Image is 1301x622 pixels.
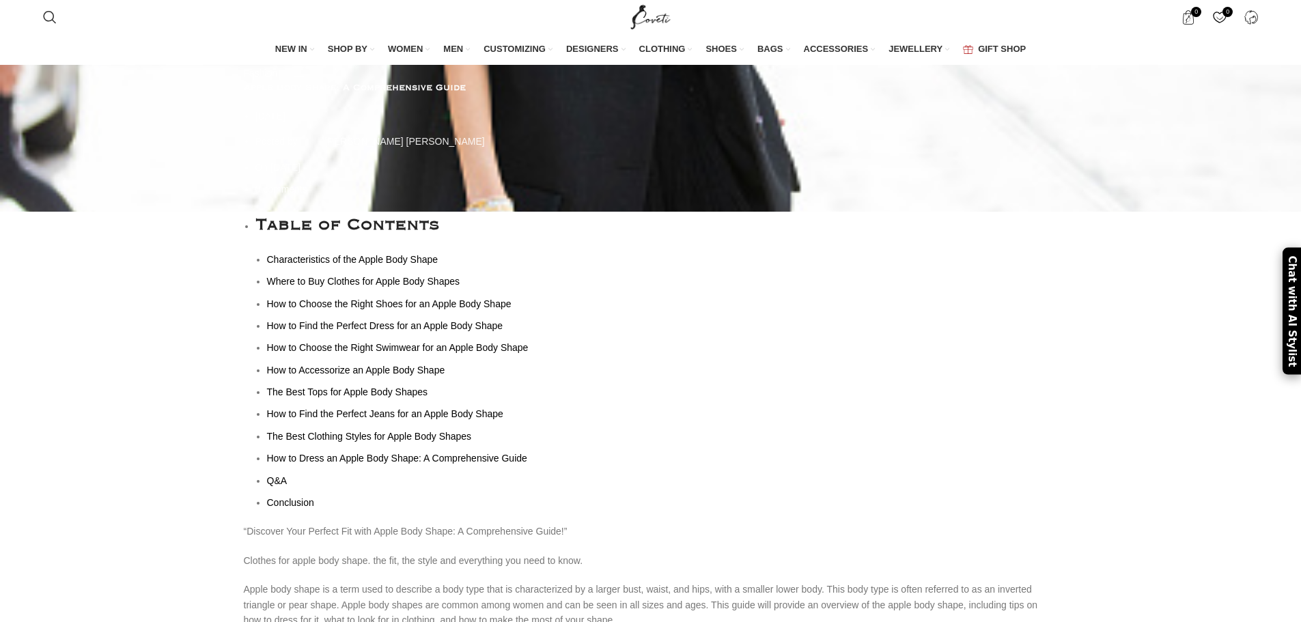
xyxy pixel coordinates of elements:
a: MEN [443,36,470,64]
a: DESIGNERS [566,36,626,64]
a: 0 [1205,3,1233,31]
span: DESIGNERS [566,43,619,55]
p: Clothes for apple body shape. the fit, the style and everything you need to know. [244,553,1058,568]
span: ACCESSORIES [804,43,869,55]
a: CUSTOMIZING [484,36,552,64]
a: How to Choose the Right Swimwear for an Apple Body Shape [267,342,529,353]
span: 0 [255,184,261,195]
a: Where to Buy Clothes for Apple Body Shapes [267,276,460,287]
a: How to Find the Perfect Dress for an Apple Body Shape [267,320,503,331]
p: “Discover Your Perfect Fit with Apple Body Shape: A Comprehensive Guide!” [244,524,1058,539]
span: JEWELLERY [889,43,942,55]
a: Q&A [267,475,288,486]
a: How to Dress an Apple Body Shape: A Comprehensive Guide [267,453,527,464]
a: ACCESSORIES [804,36,876,64]
span: BAGS [757,43,783,55]
span: NEW IN [275,43,307,55]
a: NEW IN [275,36,314,64]
a: GIFT SHOP [963,36,1026,64]
span: SHOP BY [328,43,367,55]
span: comments [263,184,307,195]
a: 0 [1174,3,1202,31]
a: [PERSON_NAME] [PERSON_NAME] [325,135,485,146]
h1: Apple Body Shape: A Comprehensive Guide [244,81,1058,95]
span: 0 [1222,7,1233,17]
span: MEN [443,43,463,55]
span: GIFT SHOP [978,43,1026,55]
div: My Wishlist [1205,3,1233,31]
a: Search [36,3,64,31]
a: How to Choose the Right Shoes for an Apple Body Shape [267,298,512,309]
a: SHOP BY [328,36,374,64]
a: Characteristics of the Apple Body Shape [267,254,438,265]
span: SHOES [705,43,737,55]
a: WOMEN [388,36,430,64]
span: Posted by [255,135,298,146]
a: 0 comments [255,184,307,195]
a: Site logo [628,11,673,22]
a: BAGS [757,36,790,64]
span: CUSTOMIZING [484,43,546,55]
time: [DATE] [255,111,285,122]
div: Main navigation [36,36,1265,64]
li: On [DATE] [255,160,1058,175]
a: SHOES [705,36,744,64]
a: CLOTHING [639,36,693,64]
h1: Table of Contents [255,212,1058,238]
img: author-avatar [300,131,322,153]
a: Conclusion [267,497,314,508]
a: The Best Tops for Apple Body Shapes [267,386,428,397]
span: CLOTHING [639,43,686,55]
a: The Best Clothing Styles for Apple Body Shapes [267,431,472,442]
img: GiftBag [963,45,973,54]
a: How to Find the Perfect Jeans for an Apple Body Shape [267,408,503,419]
span: WOMEN [388,43,423,55]
iframe: Intercom live chat [1255,576,1287,608]
span: 0 [1191,7,1201,17]
a: How to Accessorize an Apple Body Shape [267,365,445,376]
a: Fashion [244,68,278,79]
a: JEWELLERY [889,36,949,64]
